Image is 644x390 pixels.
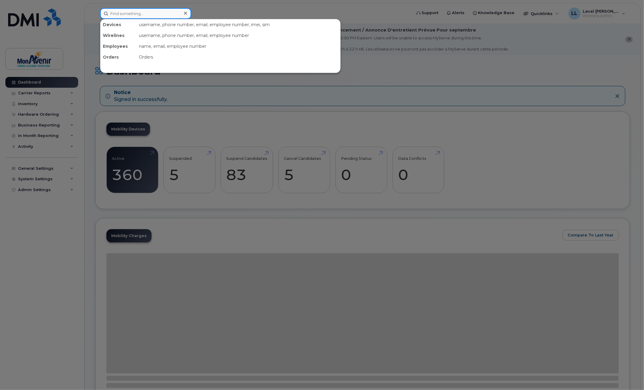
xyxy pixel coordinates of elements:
[100,41,136,52] div: Employees
[136,52,340,62] div: Orders
[136,19,340,30] div: username, phone number, email, employee number, imei, sim
[136,30,340,41] div: username, phone number, email, employee number
[100,52,136,62] div: Orders
[100,30,136,41] div: Wirelines
[136,41,340,52] div: name, email, employee number
[100,19,136,30] div: Devices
